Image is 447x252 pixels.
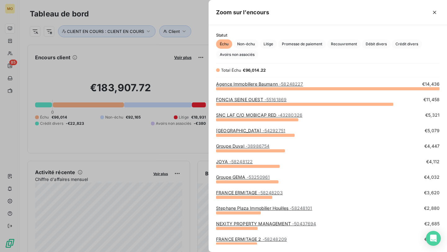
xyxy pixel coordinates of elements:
[424,190,440,196] span: €3,620
[425,128,440,134] span: €5,079
[246,143,269,149] span: - 38986754
[216,81,303,87] a: Agence Immobiliere Baumann
[278,39,326,49] button: Promesse de paiement
[362,39,391,49] button: Débit divers
[422,81,440,87] span: €14,436
[216,50,258,59] button: Avoirs non associés
[216,221,316,226] a: NEXITY PROPERTY MANAGEMENT
[229,159,253,164] span: - 58248122
[424,221,440,227] span: €2,685
[216,39,232,49] button: Échu
[263,128,285,133] span: - 54292751
[426,231,441,246] div: Open Intercom Messenger
[424,236,440,242] span: €2,652
[327,39,361,49] button: Recouvrement
[216,97,287,102] a: FONCIA SEINE OUEST
[258,190,282,195] span: - 58248203
[292,221,316,226] span: - 50437694
[424,205,440,211] span: €2,880
[279,81,303,87] span: - 58248227
[264,97,287,102] span: - 55161869
[243,68,266,73] span: €96,014.22
[426,159,440,165] span: €4,112
[425,112,440,118] span: €5,321
[392,39,422,49] button: Crédit divers
[216,33,440,38] span: Statut
[260,39,277,49] button: Litige
[216,8,269,17] h5: Zoom sur l’encours
[216,190,283,195] a: FRANCE ERMITAGE
[216,128,285,133] a: [GEOGRAPHIC_DATA]
[216,159,253,164] a: JOYA
[233,39,259,49] button: Non-échu
[221,68,242,73] span: Total Échu
[209,81,447,245] div: grid
[278,112,302,118] span: - 43280326
[216,143,269,149] a: Groupe Duval
[263,236,287,242] span: - 58248209
[247,174,270,180] span: - 53250961
[216,174,270,180] a: Groupe GEMA
[290,205,312,211] span: - 58248101
[216,205,312,211] a: Stephane Plaza Immobilier Houilles
[424,174,440,180] span: €4,032
[424,143,440,149] span: €4,447
[216,236,287,242] a: FRANCE ERMITAGE 2
[423,97,440,103] span: €11,458
[216,112,302,118] a: SNC LAF C/O MOBICAP RED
